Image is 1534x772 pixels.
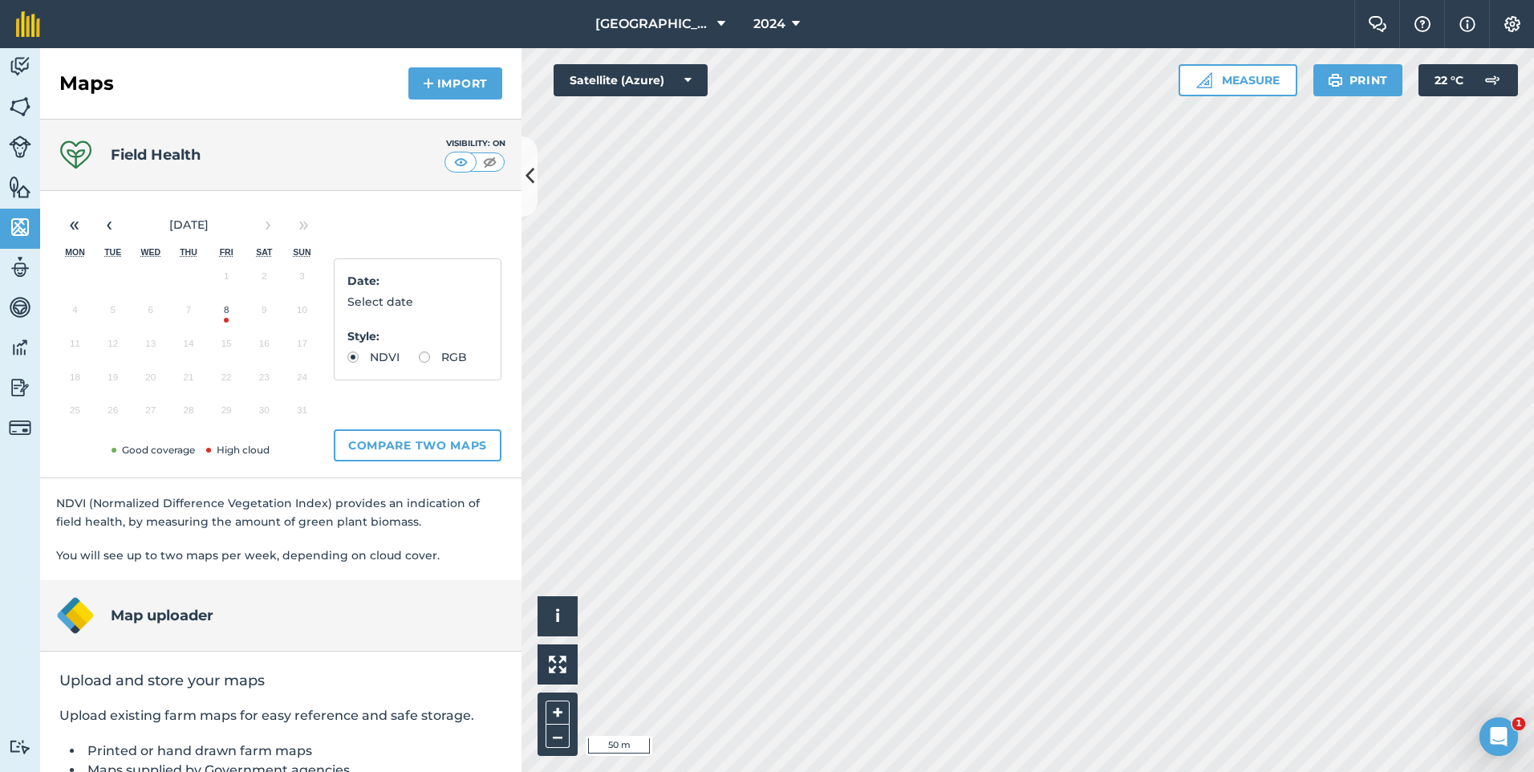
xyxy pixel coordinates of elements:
[283,397,321,431] button: 31 August 2025
[65,247,85,257] abbr: Monday
[169,397,207,431] button: 28 August 2025
[1512,717,1525,730] span: 1
[9,136,31,158] img: svg+xml;base64,PD94bWwgdmVyc2lvbj0iMS4wIiBlbmNvZGluZz0idXRmLTgiPz4KPCEtLSBHZW5lcmF0b3I6IEFkb2JlIE...
[94,331,132,364] button: 12 August 2025
[56,364,94,398] button: 18 August 2025
[250,207,286,242] button: ›
[546,701,570,725] button: +
[141,247,161,257] abbr: Wednesday
[554,64,708,96] button: Satellite (Azure)
[9,416,31,439] img: svg+xml;base64,PD94bWwgdmVyc2lvbj0iMS4wIiBlbmNvZGluZz0idXRmLTgiPz4KPCEtLSBHZW5lcmF0b3I6IEFkb2JlIE...
[1368,16,1387,32] img: Two speech bubbles overlapping with the left bubble in the forefront
[1503,16,1522,32] img: A cog icon
[283,297,321,331] button: 10 August 2025
[444,137,505,150] div: Visibility: On
[104,247,121,257] abbr: Tuesday
[208,364,246,398] button: 22 August 2025
[283,364,321,398] button: 24 August 2025
[347,351,400,363] label: NDVI
[169,331,207,364] button: 14 August 2025
[546,725,570,748] button: –
[56,596,95,635] img: Map uploader logo
[423,74,434,93] img: svg+xml;base64,PHN2ZyB4bWxucz0iaHR0cDovL3d3dy53My5vcmcvMjAwMC9zdmciIHdpZHRoPSIxNCIgaGVpZ2h0PSIyNC...
[246,331,283,364] button: 16 August 2025
[1328,71,1343,90] img: svg+xml;base64,PHN2ZyB4bWxucz0iaHR0cDovL3d3dy53My5vcmcvMjAwMC9zdmciIHdpZHRoPSIxOSIgaGVpZ2h0PSIyNC...
[83,742,502,761] li: Printed or hand drawn farm maps
[9,55,31,79] img: svg+xml;base64,PD94bWwgdmVyc2lvbj0iMS4wIiBlbmNvZGluZz0idXRmLTgiPz4KPCEtLSBHZW5lcmF0b3I6IEFkb2JlIE...
[334,429,501,461] button: Compare two maps
[59,671,502,690] h2: Upload and store your maps
[56,546,505,564] p: You will see up to two maps per week, depending on cloud cover.
[246,297,283,331] button: 9 August 2025
[1179,64,1297,96] button: Measure
[1479,717,1518,756] iframe: Intercom live chat
[246,263,283,297] button: 2 August 2025
[132,297,169,331] button: 6 August 2025
[56,494,505,530] p: NDVI (Normalized Difference Vegetation Index) provides an indication of field health, by measurin...
[132,364,169,398] button: 20 August 2025
[293,247,310,257] abbr: Sunday
[451,154,471,170] img: svg+xml;base64,PHN2ZyB4bWxucz0iaHR0cDovL3d3dy53My5vcmcvMjAwMC9zdmciIHdpZHRoPSI1MCIgaGVpZ2h0PSI0MC...
[169,297,207,331] button: 7 August 2025
[203,444,270,456] span: High cloud
[94,364,132,398] button: 19 August 2025
[56,331,94,364] button: 11 August 2025
[480,154,500,170] img: svg+xml;base64,PHN2ZyB4bWxucz0iaHR0cDovL3d3dy53My5vcmcvMjAwMC9zdmciIHdpZHRoPSI1MCIgaGVpZ2h0PSI0MC...
[111,144,201,166] h4: Field Health
[1418,64,1518,96] button: 22 °C
[132,397,169,431] button: 27 August 2025
[208,297,246,331] button: 8 August 2025
[246,364,283,398] button: 23 August 2025
[9,376,31,400] img: svg+xml;base64,PD94bWwgdmVyc2lvbj0iMS4wIiBlbmNvZGluZz0idXRmLTgiPz4KPCEtLSBHZW5lcmF0b3I6IEFkb2JlIE...
[595,14,711,34] span: [GEOGRAPHIC_DATA][PERSON_NAME]
[56,297,94,331] button: 4 August 2025
[208,331,246,364] button: 15 August 2025
[108,444,195,456] span: Good coverage
[111,604,213,627] h4: Map uploader
[16,11,40,37] img: fieldmargin Logo
[283,263,321,297] button: 3 August 2025
[408,67,502,100] button: Import
[56,207,91,242] button: «
[246,397,283,431] button: 30 August 2025
[59,706,502,725] p: Upload existing farm maps for easy reference and safe storage.
[1413,16,1432,32] img: A question mark icon
[94,297,132,331] button: 5 August 2025
[9,255,31,279] img: svg+xml;base64,PD94bWwgdmVyc2lvbj0iMS4wIiBlbmNvZGluZz0idXRmLTgiPz4KPCEtLSBHZW5lcmF0b3I6IEFkb2JlIE...
[1435,64,1463,96] span: 22 ° C
[9,295,31,319] img: svg+xml;base64,PD94bWwgdmVyc2lvbj0iMS4wIiBlbmNvZGluZz0idXRmLTgiPz4KPCEtLSBHZW5lcmF0b3I6IEFkb2JlIE...
[256,247,272,257] abbr: Saturday
[1459,14,1475,34] img: svg+xml;base64,PHN2ZyB4bWxucz0iaHR0cDovL3d3dy53My5vcmcvMjAwMC9zdmciIHdpZHRoPSIxNyIgaGVpZ2h0PSIxNy...
[347,274,379,288] strong: Date :
[56,397,94,431] button: 25 August 2025
[283,331,321,364] button: 17 August 2025
[180,247,197,257] abbr: Thursday
[208,263,246,297] button: 1 August 2025
[549,656,566,673] img: Four arrows, one pointing top left, one top right, one bottom right and the last bottom left
[1476,64,1508,96] img: svg+xml;base64,PD94bWwgdmVyc2lvbj0iMS4wIiBlbmNvZGluZz0idXRmLTgiPz4KPCEtLSBHZW5lcmF0b3I6IEFkb2JlIE...
[59,71,114,96] h2: Maps
[753,14,785,34] span: 2024
[208,397,246,431] button: 29 August 2025
[1313,64,1403,96] button: Print
[9,739,31,754] img: svg+xml;base64,PD94bWwgdmVyc2lvbj0iMS4wIiBlbmNvZGluZz0idXRmLTgiPz4KPCEtLSBHZW5lcmF0b3I6IEFkb2JlIE...
[132,331,169,364] button: 13 August 2025
[419,351,467,363] label: RGB
[9,95,31,119] img: svg+xml;base64,PHN2ZyB4bWxucz0iaHR0cDovL3d3dy53My5vcmcvMjAwMC9zdmciIHdpZHRoPSI1NiIgaGVpZ2h0PSI2MC...
[9,175,31,199] img: svg+xml;base64,PHN2ZyB4bWxucz0iaHR0cDovL3d3dy53My5vcmcvMjAwMC9zdmciIHdpZHRoPSI1NiIgaGVpZ2h0PSI2MC...
[9,335,31,360] img: svg+xml;base64,PD94bWwgdmVyc2lvbj0iMS4wIiBlbmNvZGluZz0idXRmLTgiPz4KPCEtLSBHZW5lcmF0b3I6IEFkb2JlIE...
[169,364,207,398] button: 21 August 2025
[538,596,578,636] button: i
[286,207,321,242] button: »
[1196,72,1212,88] img: Ruler icon
[347,293,488,311] p: Select date
[347,329,379,343] strong: Style :
[91,207,127,242] button: ‹
[169,217,209,232] span: [DATE]
[555,606,560,626] span: i
[9,215,31,239] img: svg+xml;base64,PHN2ZyB4bWxucz0iaHR0cDovL3d3dy53My5vcmcvMjAwMC9zdmciIHdpZHRoPSI1NiIgaGVpZ2h0PSI2MC...
[220,247,233,257] abbr: Friday
[127,207,250,242] button: [DATE]
[94,397,132,431] button: 26 August 2025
